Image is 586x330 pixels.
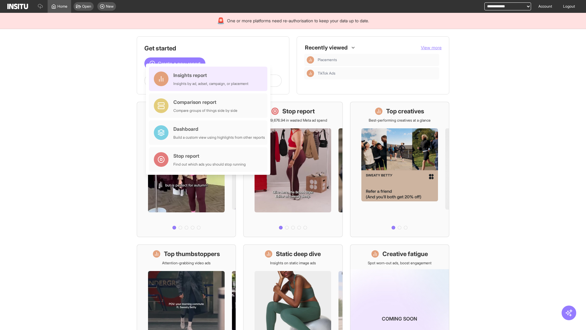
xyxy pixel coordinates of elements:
p: Save £19,676.94 in wasted Meta ad spend [259,118,327,123]
span: TikTok Ads [318,71,335,76]
div: 🚨 [217,16,225,25]
span: New [106,4,114,9]
div: Insights report [173,71,248,79]
span: Home [57,4,67,9]
span: View more [421,45,442,50]
button: Create a new report [144,57,205,70]
div: Insights by ad, adset, campaign, or placement [173,81,248,86]
div: Find out which ads you should stop running [173,162,246,167]
img: Logo [7,4,28,9]
span: One or more platforms need re-authorisation to keep your data up to date. [227,18,369,24]
h1: Stop report [282,107,315,116]
span: Open [82,4,91,9]
div: Build a custom view using highlights from other reports [173,135,265,140]
span: TikTok Ads [318,71,437,76]
h1: Get started [144,44,282,53]
span: Placements [318,57,437,62]
div: Insights [307,56,314,64]
span: Create a new report [158,60,201,67]
div: Comparison report [173,98,237,106]
a: What's live nowSee all active ads instantly [137,102,236,237]
h1: Top thumbstoppers [164,250,220,258]
span: Placements [318,57,337,62]
p: Insights on static image ads [270,261,316,266]
div: Compare groups of things side by side [173,108,237,113]
a: Top creativesBest-performing creatives at a glance [350,102,449,237]
p: Best-performing creatives at a glance [369,118,431,123]
div: Dashboard [173,125,265,133]
h1: Static deep dive [276,250,321,258]
div: Stop report [173,152,246,159]
button: View more [421,45,442,51]
div: Insights [307,70,314,77]
h1: Top creatives [386,107,424,116]
a: Stop reportSave £19,676.94 in wasted Meta ad spend [243,102,342,237]
p: Attention-grabbing video ads [162,261,211,266]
